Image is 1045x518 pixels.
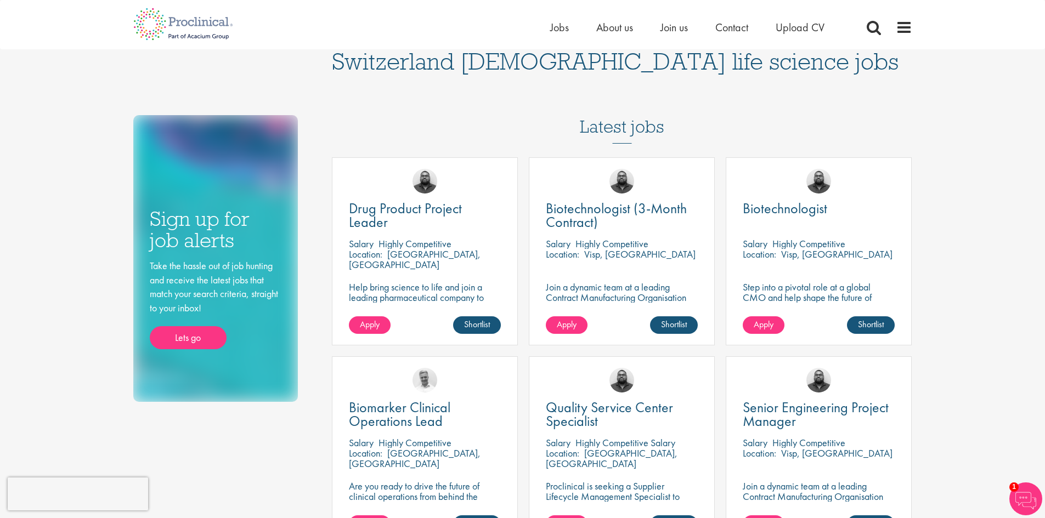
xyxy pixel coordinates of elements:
[546,447,677,470] p: [GEOGRAPHIC_DATA], [GEOGRAPHIC_DATA]
[575,436,675,449] p: Highly Competitive Salary
[150,259,281,349] div: Take the hassle out of job hunting and receive the latest jobs that match your search criteria, s...
[546,316,588,334] a: Apply
[546,237,570,250] span: Salary
[575,237,648,250] p: Highly Competitive
[8,477,148,510] iframe: reCAPTCHA
[596,20,633,35] a: About us
[546,398,673,430] span: Quality Service Center Specialist
[550,20,569,35] a: Jobs
[743,199,827,218] span: Biotechnologist
[546,436,570,449] span: Salary
[776,20,824,35] a: Upload CV
[349,316,391,334] a: Apply
[349,237,374,250] span: Salary
[546,447,579,459] span: Location:
[453,316,501,334] a: Shortlist
[743,447,776,459] span: Location:
[743,398,889,430] span: Senior Engineering Project Manager
[743,436,767,449] span: Salary
[743,237,767,250] span: Salary
[580,90,664,144] h3: Latest jobs
[349,199,462,231] span: Drug Product Project Leader
[743,401,895,428] a: Senior Engineering Project Manager
[781,248,893,260] p: Visp, [GEOGRAPHIC_DATA]
[349,398,450,430] span: Biomarker Clinical Operations Lead
[715,20,748,35] a: Contact
[546,202,698,229] a: Biotechnologist (3-Month Contract)
[349,248,382,260] span: Location:
[754,318,773,330] span: Apply
[413,368,437,392] img: Joshua Bye
[379,237,451,250] p: Highly Competitive
[349,282,501,334] p: Help bring science to life and join a leading pharmaceutical company to play a key role in delive...
[781,447,893,459] p: Visp, [GEOGRAPHIC_DATA]
[1009,482,1019,492] span: 1
[413,169,437,193] img: Ashley Bennett
[772,436,845,449] p: Highly Competitive
[743,316,784,334] a: Apply
[546,199,687,231] span: Biotechnologist (3-Month Contract)
[609,169,634,193] img: Ashley Bennett
[349,447,382,459] span: Location:
[150,208,281,251] h3: Sign up for job alerts
[743,282,895,313] p: Step into a pivotal role at a global CMO and help shape the future of healthcare manufacturing.
[584,248,696,260] p: Visp, [GEOGRAPHIC_DATA]
[650,316,698,334] a: Shortlist
[379,436,451,449] p: Highly Competitive
[609,368,634,392] img: Ashley Bennett
[557,318,577,330] span: Apply
[806,368,831,392] img: Ashley Bennett
[360,318,380,330] span: Apply
[150,326,227,349] a: Lets go
[660,20,688,35] a: Join us
[743,248,776,260] span: Location:
[1009,482,1042,515] img: Chatbot
[349,447,481,470] p: [GEOGRAPHIC_DATA], [GEOGRAPHIC_DATA]
[772,237,845,250] p: Highly Competitive
[349,436,374,449] span: Salary
[332,47,899,76] span: Switzerland [DEMOGRAPHIC_DATA] life science jobs
[546,282,698,334] p: Join a dynamic team at a leading Contract Manufacturing Organisation (CMO) and contribute to grou...
[546,248,579,260] span: Location:
[349,202,501,229] a: Drug Product Project Leader
[349,401,501,428] a: Biomarker Clinical Operations Lead
[546,401,698,428] a: Quality Service Center Specialist
[806,169,831,193] img: Ashley Bennett
[743,202,895,215] a: Biotechnologist
[349,248,481,271] p: [GEOGRAPHIC_DATA], [GEOGRAPHIC_DATA]
[847,316,895,334] a: Shortlist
